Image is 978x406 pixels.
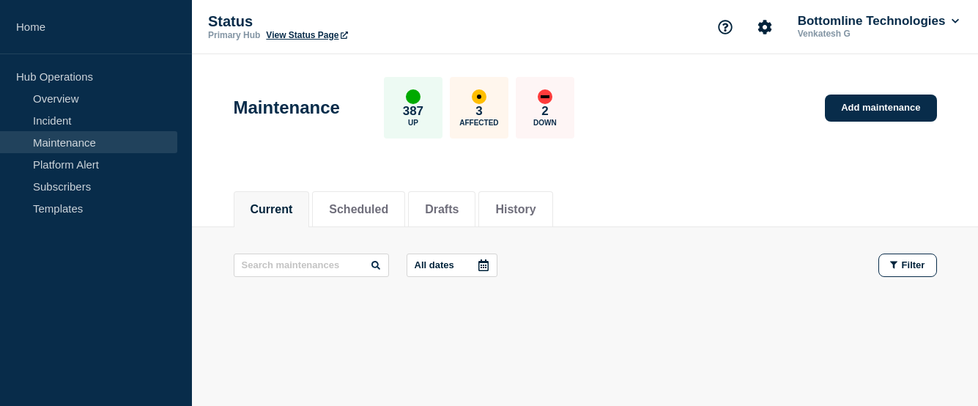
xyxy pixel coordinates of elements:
[266,30,347,40] a: View Status Page
[541,104,548,119] p: 2
[825,95,936,122] a: Add maintenance
[234,254,389,277] input: Search maintenances
[208,30,260,40] p: Primary Hub
[795,14,962,29] button: Bottomline Technologies
[234,97,340,118] h1: Maintenance
[406,89,421,104] div: up
[902,259,925,270] span: Filter
[472,89,486,104] div: affected
[538,89,552,104] div: down
[459,119,498,127] p: Affected
[408,119,418,127] p: Up
[403,104,423,119] p: 387
[415,259,454,270] p: All dates
[533,119,557,127] p: Down
[710,12,741,43] button: Support
[475,104,482,119] p: 3
[878,254,937,277] button: Filter
[425,203,459,216] button: Drafts
[407,254,497,277] button: All dates
[251,203,293,216] button: Current
[749,12,780,43] button: Account settings
[795,29,947,39] p: Venkatesh G
[495,203,536,216] button: History
[329,203,388,216] button: Scheduled
[208,13,501,30] p: Status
